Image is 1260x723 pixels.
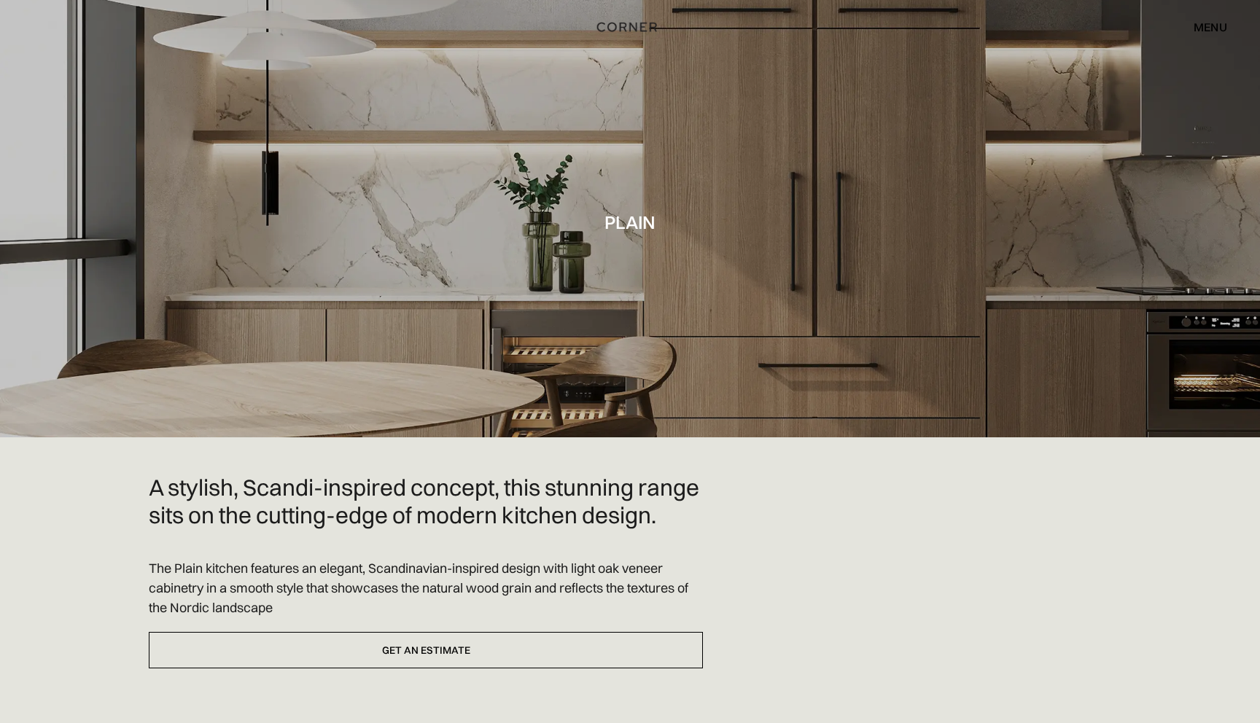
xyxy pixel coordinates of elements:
[576,17,685,36] a: home
[149,558,703,617] p: The Plain kitchen features an elegant, Scandinavian-inspired design with light oak veneer cabinet...
[1194,21,1227,33] div: menu
[1179,15,1227,39] div: menu
[149,632,703,669] a: Get an estimate
[604,212,656,232] h1: Plain
[149,474,703,529] h2: A stylish, Scandi-inspired concept, this stunning range sits on the cutting-edge of modern kitche...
